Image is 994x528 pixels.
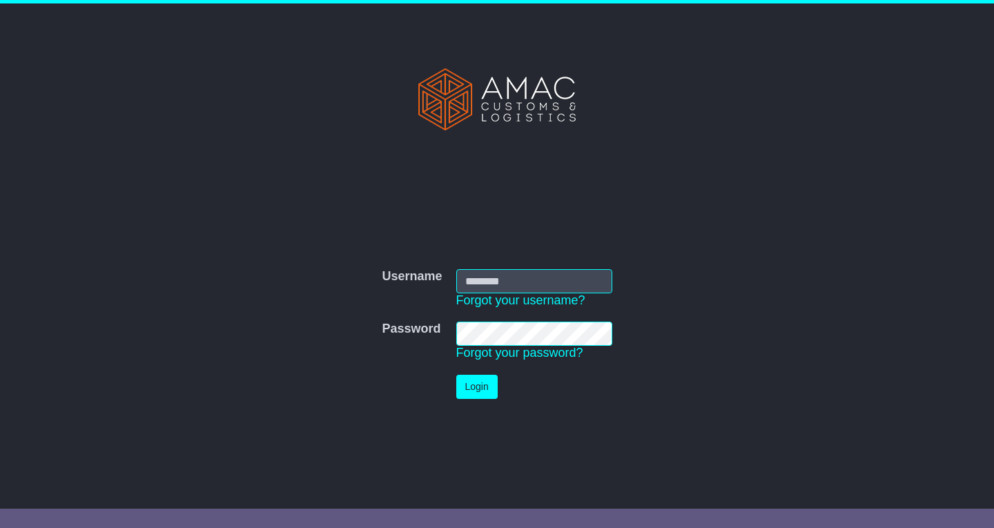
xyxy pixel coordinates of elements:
label: Username [382,269,442,284]
a: Forgot your password? [456,346,583,360]
button: Login [456,375,498,399]
a: Forgot your username? [456,293,585,307]
img: AMAC Customs and Logistics [418,68,576,130]
label: Password [382,322,440,337]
